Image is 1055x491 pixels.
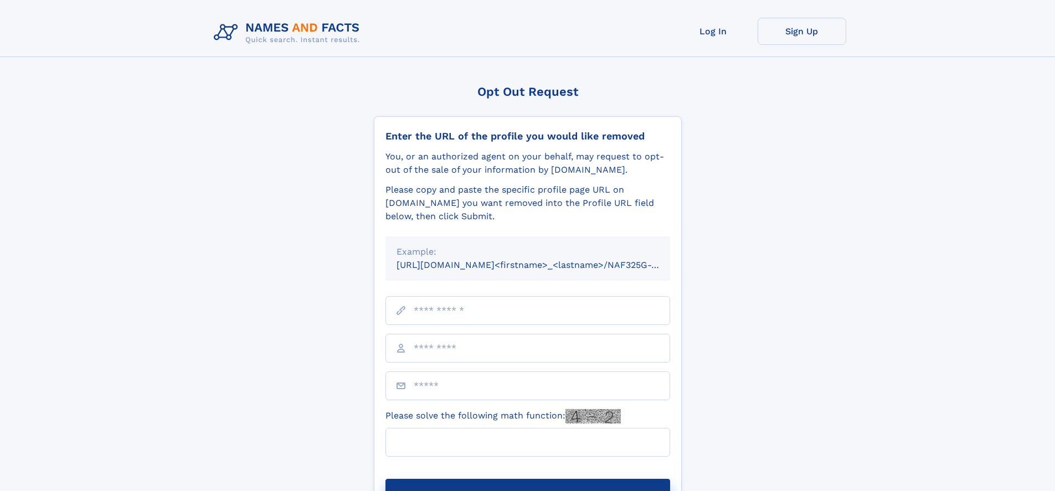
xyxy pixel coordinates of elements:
[397,260,691,270] small: [URL][DOMAIN_NAME]<firstname>_<lastname>/NAF325G-xxxxxxxx
[385,183,670,223] div: Please copy and paste the specific profile page URL on [DOMAIN_NAME] you want removed into the Pr...
[385,130,670,142] div: Enter the URL of the profile you would like removed
[758,18,846,45] a: Sign Up
[209,18,369,48] img: Logo Names and Facts
[385,409,621,423] label: Please solve the following math function:
[397,245,659,259] div: Example:
[374,85,682,99] div: Opt Out Request
[385,150,670,177] div: You, or an authorized agent on your behalf, may request to opt-out of the sale of your informatio...
[669,18,758,45] a: Log In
